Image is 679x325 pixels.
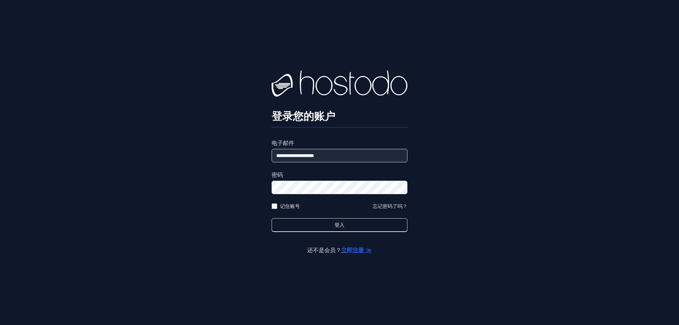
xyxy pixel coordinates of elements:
a: 立即注册 ≫ [341,247,372,254]
font: 忘记密码了吗？ [373,203,407,209]
font: 电子邮件 [272,140,294,146]
font: 记住账号 [280,203,300,209]
img: 霍斯托多 [272,70,407,99]
button: 登入 [272,218,407,232]
font: 登入 [335,222,344,228]
button: 忘记密码了吗？ [373,203,407,210]
font: 登录您的账户 [272,110,335,122]
font: 密码 [272,172,283,178]
font: 还不是会员？ [307,247,341,254]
